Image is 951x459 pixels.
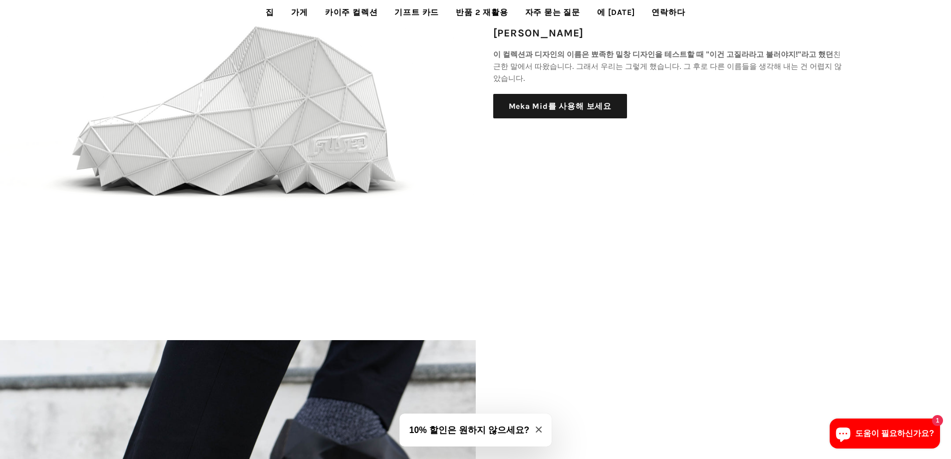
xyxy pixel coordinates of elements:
font: 에 [DATE] [597,7,634,17]
font: 가게 [291,7,308,17]
font: 반품 2 재활용 [456,7,508,17]
a: Meka Mid를 사용해 보세요 [493,94,628,119]
font: 카이주 컬렉션 [325,7,378,17]
font: 집 [266,7,274,17]
font: 친근한 말에서 따왔습니다 [493,49,841,71]
font: 자주 묻는 질문 [525,7,580,17]
font: [PERSON_NAME] [493,27,584,39]
inbox-online-store-chat: Shopify 온라인 스토어 채팅 [827,419,943,451]
font: Meka Mid를 사용해 보세요 [509,102,612,111]
font: 기프트 카드 [394,7,439,17]
font: 이 컬렉션과 디자인의 이름은 뾰족한 밑창 디자인을 테스트할 때 "이건 고질라라고 불러야지!"라고 했던 [493,49,833,59]
font: . 그래서 우리는 그렇게 했습니다. 그 후로 다른 이름들을 생각해 내는 건 어렵지 않았습니다. [493,61,842,83]
font: 연락하다 [651,7,685,17]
